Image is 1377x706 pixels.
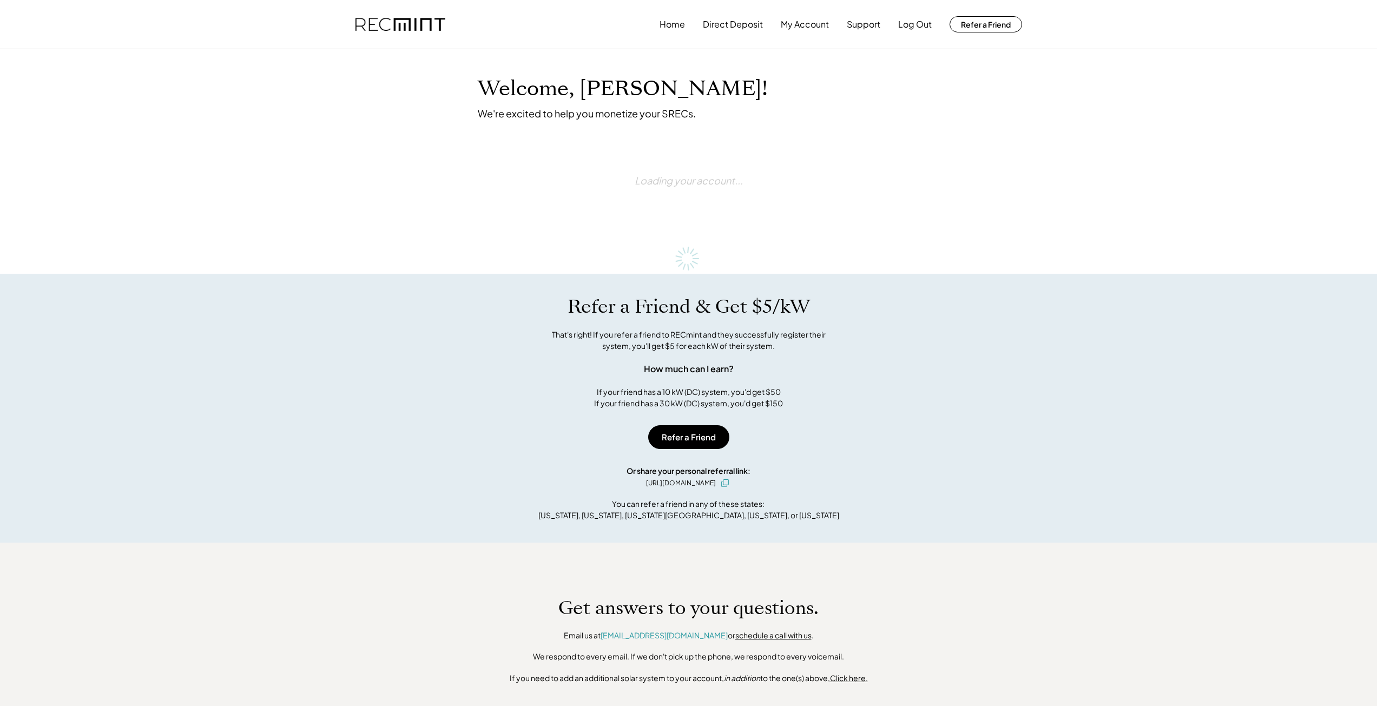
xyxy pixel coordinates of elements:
[847,14,880,35] button: Support
[781,14,829,35] button: My Account
[478,107,696,120] div: We're excited to help you monetize your SRECs.
[568,295,810,318] h1: Refer a Friend & Get $5/kW
[478,76,768,102] h1: Welcome, [PERSON_NAME]!
[538,498,839,521] div: You can refer a friend in any of these states: [US_STATE], [US_STATE], [US_STATE][GEOGRAPHIC_DATA...
[635,147,743,214] div: Loading your account...
[898,14,932,35] button: Log Out
[724,673,760,683] em: in addition
[648,425,729,449] button: Refer a Friend
[540,329,838,352] div: That's right! If you refer a friend to RECmint and they successfully register their system, you'l...
[601,630,728,640] a: [EMAIL_ADDRESS][DOMAIN_NAME]
[646,478,716,488] div: [URL][DOMAIN_NAME]
[510,673,868,684] div: If you need to add an additional solar system to your account, to the one(s) above,
[660,14,685,35] button: Home
[830,673,868,683] u: Click here.
[735,630,812,640] a: schedule a call with us
[533,651,844,662] div: We respond to every email. If we don't pick up the phone, we respond to every voicemail.
[950,16,1022,32] button: Refer a Friend
[627,465,750,477] div: Or share your personal referral link:
[644,362,734,375] div: How much can I earn?
[703,14,763,35] button: Direct Deposit
[558,597,819,619] h1: Get answers to your questions.
[594,386,783,409] div: If your friend has a 10 kW (DC) system, you'd get $50 If your friend has a 30 kW (DC) system, you...
[564,630,814,641] div: Email us at or .
[719,477,732,490] button: click to copy
[355,18,445,31] img: recmint-logotype%403x.png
